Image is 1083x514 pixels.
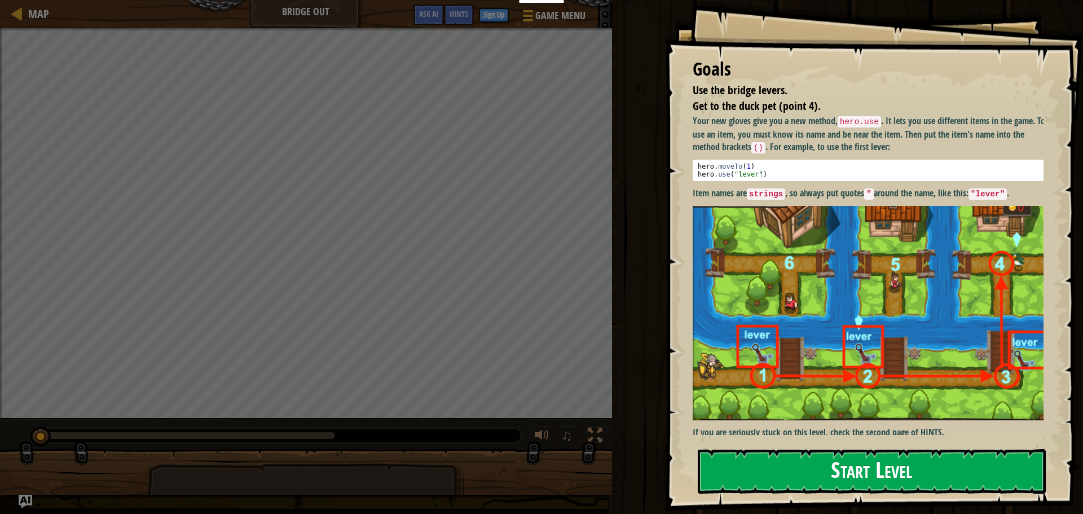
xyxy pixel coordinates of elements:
[693,115,1052,154] p: Your new gloves give you a new method, . It lets you use different items in the game. To use an i...
[747,188,785,200] code: strings
[693,82,787,98] span: Use the bridge levers.
[514,5,592,31] button: Game Menu
[28,6,49,21] span: Map
[698,449,1046,494] button: Start Level
[864,188,874,200] code: "
[968,188,1007,200] code: "lever"
[23,6,49,21] a: Map
[838,116,881,128] code: hero.use
[751,142,765,153] code: ()
[693,187,1010,199] strong: Item names are , so always put quotes around the name, like this: .
[413,5,444,25] button: Ask AI
[531,425,553,449] button: Adjust volume
[535,8,585,23] span: Game Menu
[679,98,1041,115] li: Get to the duck pet (point 4).
[693,98,821,113] span: Get to the duck pet (point 4).
[19,495,32,508] button: Ask AI
[561,427,573,444] span: ♫
[559,425,578,449] button: ♫
[679,82,1041,99] li: Use the bridge levers.
[693,56,1044,82] div: Goals
[584,425,606,449] button: Toggle fullscreen
[450,8,468,19] span: Hints
[419,8,438,19] span: Ask AI
[693,206,1052,420] img: Screenshot 2022 10 06 at 14
[479,8,508,22] button: Sign Up
[693,426,1052,439] p: If you are seriously stuck on this level, check the second page of HINTS.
